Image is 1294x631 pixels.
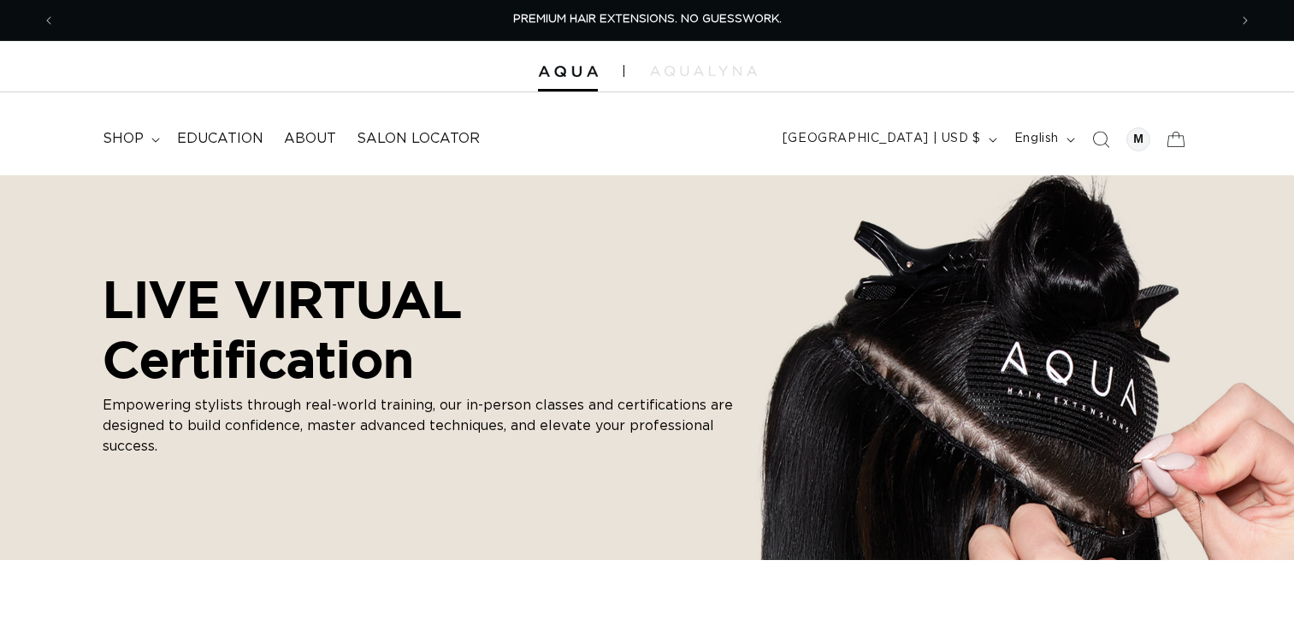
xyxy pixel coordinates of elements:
img: aqualyna.com [650,66,757,76]
img: Aqua Hair Extensions [538,66,598,78]
summary: shop [92,120,167,158]
a: Education [167,120,274,158]
button: English [1004,123,1082,156]
span: [GEOGRAPHIC_DATA] | USD $ [783,130,981,148]
button: Next announcement [1226,4,1264,37]
span: shop [103,130,144,148]
span: About [284,130,336,148]
summary: Search [1082,121,1120,158]
span: PREMIUM HAIR EXTENSIONS. NO GUESSWORK. [513,14,782,25]
button: Previous announcement [30,4,68,37]
h2: LIVE VIRTUAL Certification [103,269,753,388]
a: Salon Locator [346,120,490,158]
button: [GEOGRAPHIC_DATA] | USD $ [772,123,1004,156]
span: Salon Locator [357,130,480,148]
p: Empowering stylists through real-world training, our in-person classes and certifications are des... [103,396,753,457]
span: Education [177,130,263,148]
span: English [1014,130,1059,148]
a: About [274,120,346,158]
